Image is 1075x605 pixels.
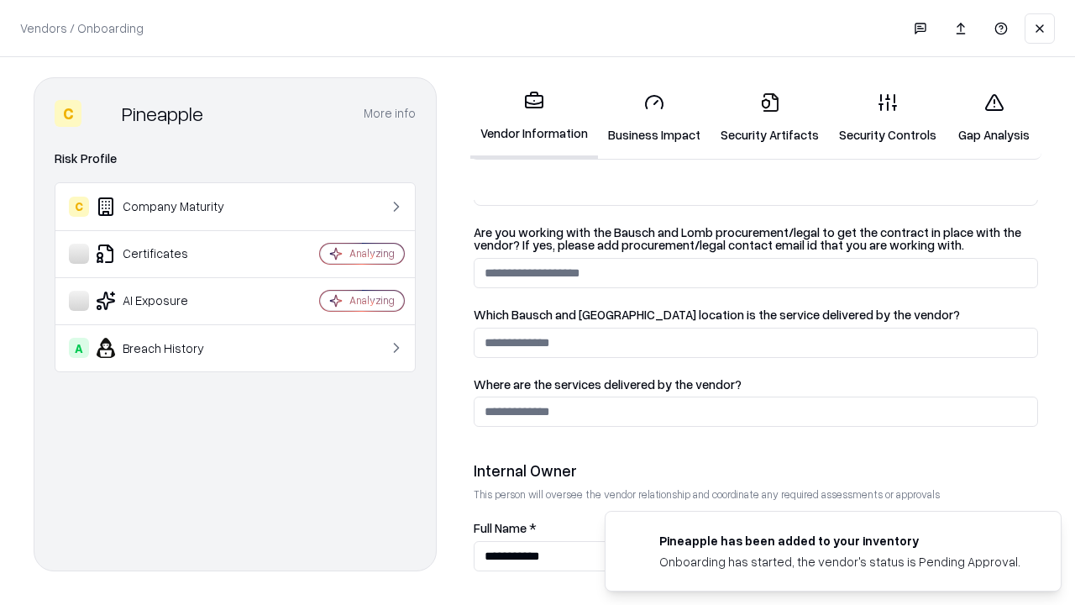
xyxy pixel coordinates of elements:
div: Pineapple has been added to your inventory [659,532,1020,550]
div: C [69,197,89,217]
a: Vendor Information [470,77,598,159]
a: Gap Analysis [947,79,1041,157]
img: Pineapple [88,100,115,127]
div: C [55,100,81,127]
a: Security Controls [829,79,947,157]
a: Security Artifacts [711,79,829,157]
div: A [69,338,89,358]
label: Are you working with the Bausch and Lomb procurement/legal to get the contract in place with the ... [474,226,1038,251]
div: Certificates [69,244,270,264]
label: Where are the services delivered by the vendor? [474,378,1038,391]
div: Breach History [69,338,270,358]
p: This person will oversee the vendor relationship and coordinate any required assessments or appro... [474,487,1038,502]
button: More info [364,98,416,129]
div: Pineapple [122,100,203,127]
img: pineappleenergy.com [626,532,646,552]
div: Risk Profile [55,149,416,169]
div: Company Maturity [69,197,270,217]
p: Vendors / Onboarding [20,19,144,37]
label: Full Name * [474,522,1038,534]
label: Which Bausch and [GEOGRAPHIC_DATA] location is the service delivered by the vendor? [474,308,1038,321]
div: Analyzing [349,293,395,308]
a: Business Impact [598,79,711,157]
div: AI Exposure [69,291,270,311]
div: Analyzing [349,246,395,260]
div: Internal Owner [474,460,1038,481]
div: Onboarding has started, the vendor's status is Pending Approval. [659,553,1020,571]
